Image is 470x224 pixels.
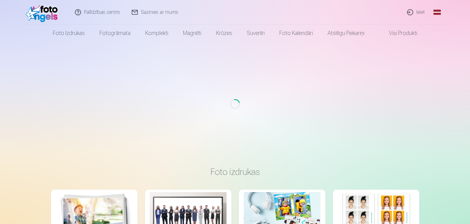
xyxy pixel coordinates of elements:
a: Krūzes [209,25,239,42]
img: /fa1 [26,2,61,22]
a: Foto kalendāri [272,25,320,42]
a: Fotogrāmata [92,25,138,42]
a: Magnēti [176,25,209,42]
a: Foto izdrukas [45,25,92,42]
a: Visi produkti [372,25,425,42]
a: Komplekti [138,25,176,42]
a: Suvenīri [239,25,272,42]
h3: Foto izdrukas [56,166,414,177]
a: Atslēgu piekariņi [320,25,372,42]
